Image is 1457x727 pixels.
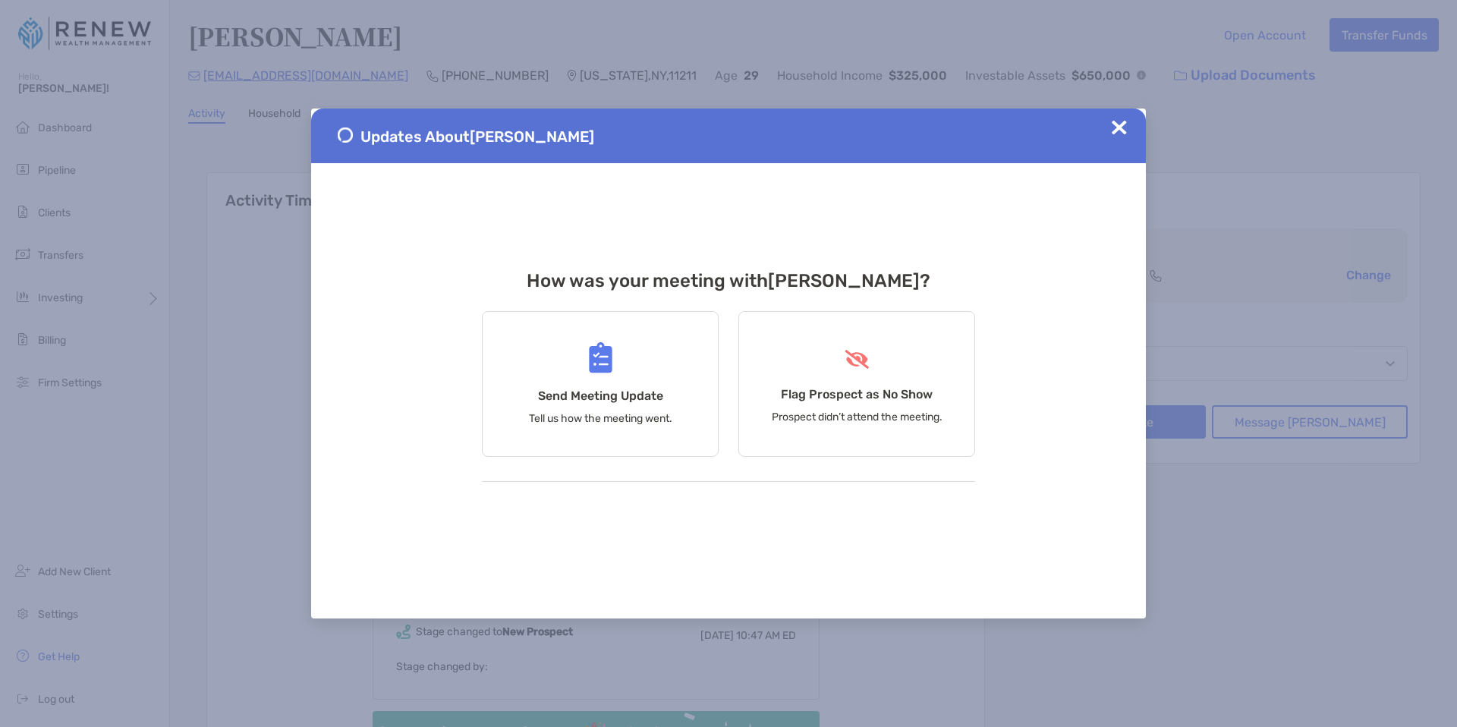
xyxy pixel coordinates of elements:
h3: How was your meeting with [PERSON_NAME] ? [482,270,975,291]
img: Close Updates Zoe [1112,120,1127,135]
img: Flag Prospect as No Show [843,350,871,369]
p: Prospect didn’t attend the meeting. [772,411,942,423]
img: Send Meeting Update [589,342,612,373]
img: Send Meeting Update 1 [338,127,353,143]
h4: Flag Prospect as No Show [781,387,933,401]
p: Tell us how the meeting went. [529,412,672,425]
h4: Send Meeting Update [538,389,663,403]
span: Updates About [PERSON_NAME] [360,127,594,146]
